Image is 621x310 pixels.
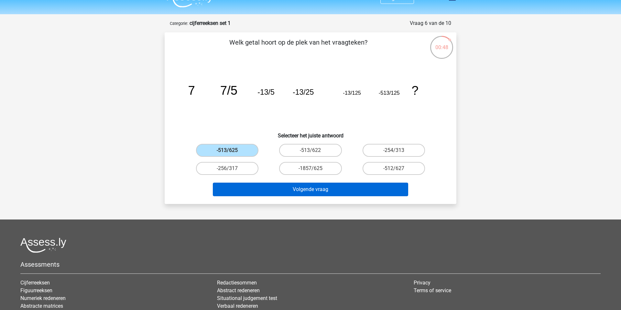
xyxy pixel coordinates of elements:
a: Privacy [414,280,430,286]
a: Figuurreeksen [20,287,52,294]
tspan: -513/125 [379,90,400,96]
a: Terms of service [414,287,451,294]
label: -256/317 [196,162,258,175]
a: Verbaal redeneren [217,303,258,309]
a: Cijferreeksen [20,280,50,286]
button: Volgende vraag [213,183,409,196]
a: Numeriek redeneren [20,295,66,301]
small: Categorie: [170,21,188,26]
label: -254/313 [363,144,425,157]
label: -513/625 [196,144,258,157]
a: Abstracte matrices [20,303,63,309]
tspan: -13/125 [343,90,361,96]
label: -1857/625 [279,162,342,175]
tspan: 7/5 [220,83,237,97]
tspan: ? [411,83,418,97]
label: -512/627 [363,162,425,175]
div: Vraag 6 van de 10 [410,19,451,27]
a: Redactiesommen [217,280,257,286]
p: Welk getal hoort op de plek van het vraagteken? [175,37,422,57]
tspan: -13/5 [257,88,274,96]
h6: Selecteer het juiste antwoord [175,127,446,139]
div: 00:48 [430,35,454,51]
img: Assessly logo [20,238,66,253]
label: -513/622 [279,144,342,157]
a: Abstract redeneren [217,287,260,294]
a: Situational judgement test [217,295,277,301]
tspan: -13/25 [293,88,314,96]
tspan: 7 [188,83,195,97]
h5: Assessments [20,261,601,268]
strong: cijferreeksen set 1 [190,20,231,26]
